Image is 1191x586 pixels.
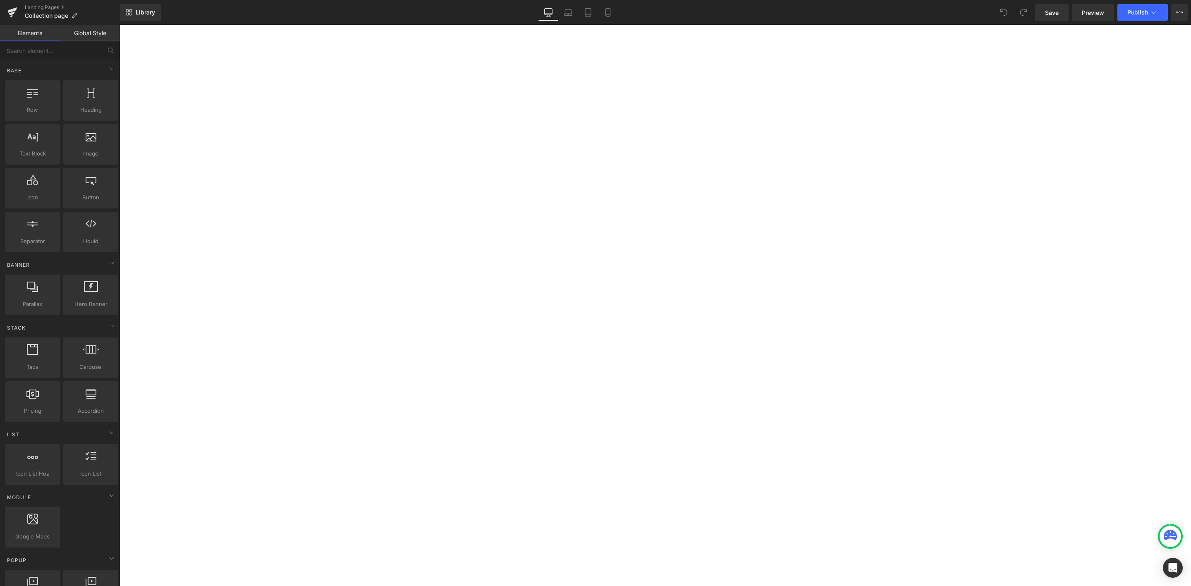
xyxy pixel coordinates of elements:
[25,12,68,19] span: Collection page
[1117,4,1168,21] button: Publish
[7,469,57,478] span: Icon List Hoz
[6,556,27,564] span: Popup
[6,493,32,501] span: Module
[6,67,22,74] span: Base
[1045,8,1059,17] span: Save
[578,4,598,21] a: Tablet
[7,532,57,541] span: Google Maps
[6,431,20,438] span: List
[7,105,57,114] span: Row
[1072,4,1114,21] a: Preview
[66,149,116,158] span: Image
[7,300,57,309] span: Parallax
[1082,8,1104,17] span: Preview
[66,300,116,309] span: Hero Banner
[66,469,116,478] span: Icon List
[66,105,116,114] span: Heading
[7,193,57,202] span: Icon
[66,407,116,415] span: Accordion
[7,149,57,158] span: Text Block
[136,9,155,16] span: Library
[120,4,161,21] a: New Library
[66,363,116,371] span: Carousel
[7,237,57,246] span: Separator
[66,193,116,202] span: Button
[538,4,558,21] a: Desktop
[60,25,120,41] a: Global Style
[6,324,26,332] span: Stack
[995,4,1012,21] button: Undo
[66,237,116,246] span: Liquid
[7,407,57,415] span: Pricing
[1127,9,1148,16] span: Publish
[1171,4,1188,21] button: More
[25,4,120,11] a: Landing Pages
[598,4,618,21] a: Mobile
[1163,558,1183,578] div: Open Intercom Messenger
[558,4,578,21] a: Laptop
[6,261,31,269] span: Banner
[1015,4,1032,21] button: Redo
[7,363,57,371] span: Tabs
